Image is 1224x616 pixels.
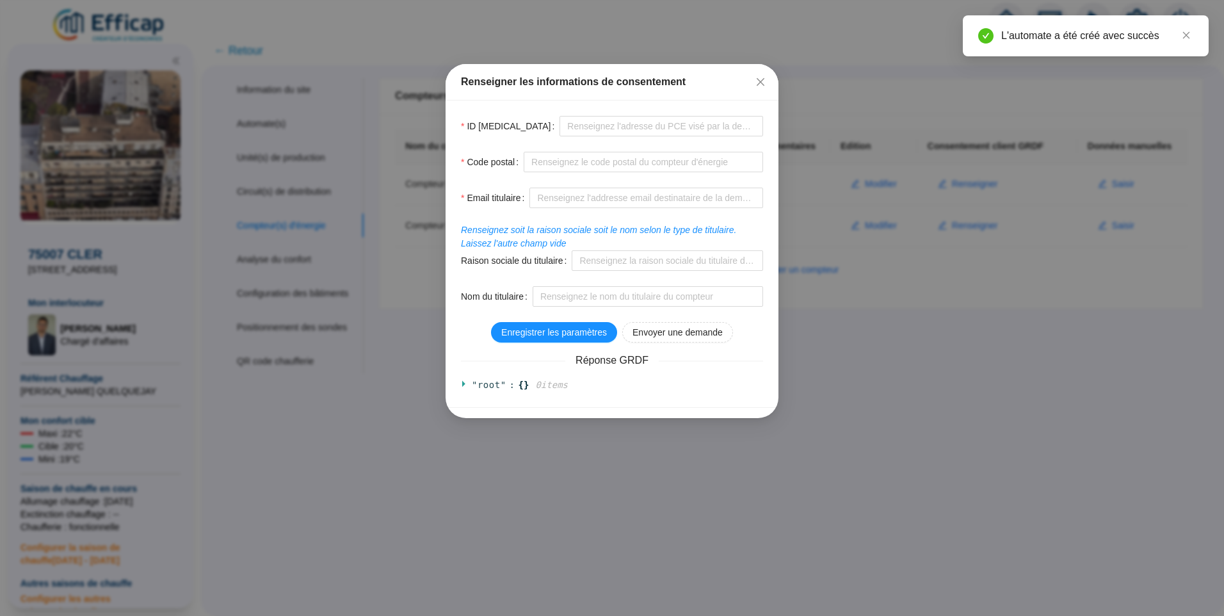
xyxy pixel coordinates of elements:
[524,152,763,172] input: Code postal
[529,188,763,208] input: Email titulaire
[491,322,617,343] button: Enregistrer les paramètres
[461,250,572,271] label: Raison sociale du titulaire
[461,74,763,90] div: Renseigner les informations de consentement
[472,380,478,390] span: "
[461,152,524,172] label: Code postal
[560,116,763,136] input: ID PCE
[461,225,736,248] span: Renseignez soit la raison sociale soit le nom selon le type de titulaire. Laissez l'autre champ vide
[501,326,607,339] span: Enregistrer les paramètres
[978,28,994,44] span: check-circle
[1182,31,1191,40] span: close
[632,326,723,339] span: Envoyer une demande
[755,77,766,87] span: close
[750,72,771,92] button: Close
[565,353,659,368] span: Réponse GRDF
[750,77,771,87] span: Fermer
[622,322,733,343] button: Envoyer une demande
[478,380,501,390] span: root
[461,116,560,136] label: ID PCE
[1001,28,1193,44] div: L'automate a été créé avec succès
[524,378,529,392] span: }
[519,378,524,392] span: {
[533,286,763,307] input: Nom du titulaire
[510,378,515,392] span: :
[461,286,533,307] label: Nom du titulaire
[572,250,763,271] input: Raison sociale du titulaire
[1179,28,1193,42] a: Close
[535,380,568,390] span: 0 item s
[461,188,529,208] label: Email titulaire
[501,380,506,390] span: "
